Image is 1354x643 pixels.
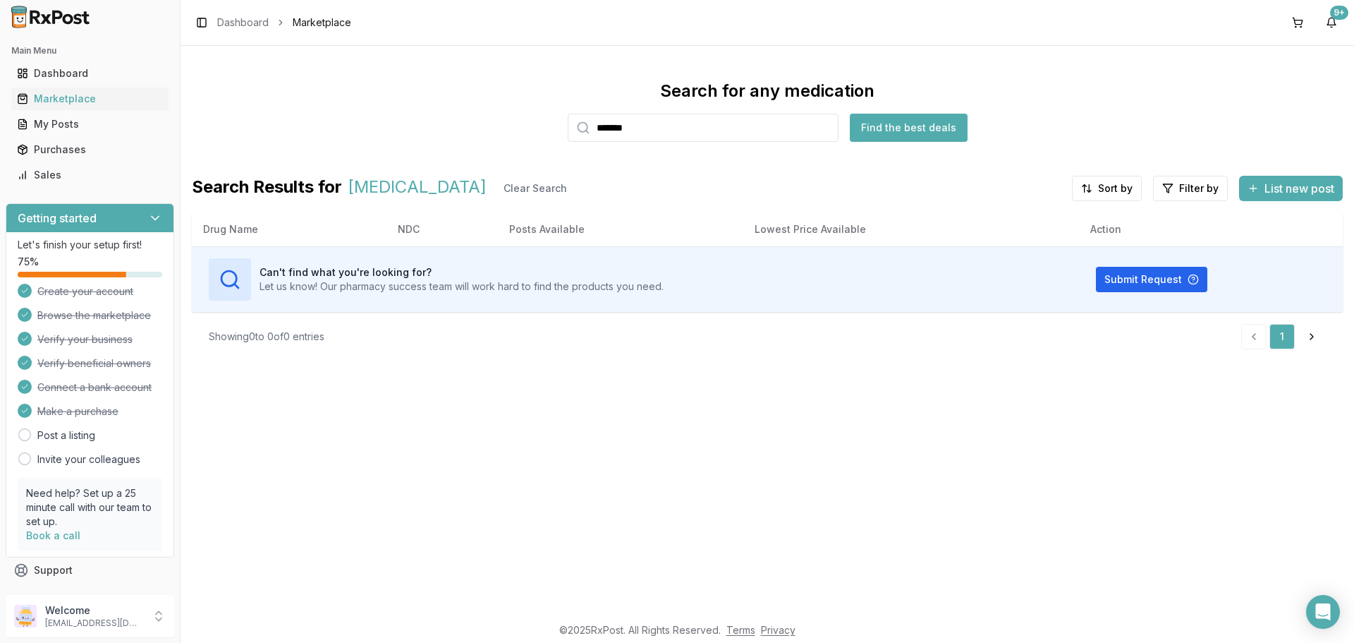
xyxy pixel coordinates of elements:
span: Connect a bank account [37,380,152,395]
a: Dashboard [11,61,169,86]
div: Open Intercom Messenger [1306,595,1340,629]
button: Support [6,558,174,583]
a: Go to next page [1298,324,1326,349]
span: Search Results for [192,176,342,201]
span: Feedback [34,589,82,603]
a: Invite your colleagues [37,452,140,467]
th: Lowest Price Available [743,212,1079,246]
button: Sales [6,164,174,186]
span: 75 % [18,255,39,269]
div: Marketplace [17,92,163,106]
button: Sort by [1072,176,1142,201]
span: Sort by [1098,181,1133,196]
button: Purchases [6,138,174,161]
nav: pagination [1241,324,1326,349]
div: My Posts [17,117,163,131]
th: NDC [386,212,498,246]
div: Showing 0 to 0 of 0 entries [209,330,324,344]
a: Dashboard [217,16,269,30]
a: 1 [1269,324,1295,349]
span: Filter by [1179,181,1219,196]
button: My Posts [6,113,174,136]
a: Purchases [11,137,169,162]
span: [MEDICAL_DATA] [348,176,487,201]
div: Search for any medication [660,80,874,102]
span: Create your account [37,284,133,299]
p: [EMAIL_ADDRESS][DOMAIN_NAME] [45,618,143,629]
p: Need help? Set up a 25 minute call with our team to set up. [26,486,154,529]
a: Book a call [26,529,80,541]
nav: breadcrumb [217,16,351,30]
a: Sales [11,162,169,188]
button: Marketplace [6,88,174,110]
button: 9+ [1320,11,1343,34]
span: Marketplace [293,16,351,30]
h3: Can't find what you're looking for? [260,265,664,280]
button: Filter by [1153,176,1228,201]
span: List new post [1264,180,1334,197]
p: Welcome [45,603,143,618]
h3: Getting started [18,210,97,227]
div: Sales [17,168,163,182]
button: Find the best deals [850,114,968,142]
a: Post a listing [37,428,95,443]
span: Verify your business [37,332,133,347]
span: Browse the marketplace [37,308,151,323]
div: 9+ [1330,6,1348,20]
a: Marketplace [11,86,169,112]
div: Dashboard [17,66,163,80]
button: Dashboard [6,62,174,85]
th: Drug Name [192,212,386,246]
p: Let us know! Our pharmacy success team will work hard to find the products you need. [260,280,664,294]
a: Privacy [761,624,795,636]
img: User avatar [14,605,37,627]
button: List new post [1239,176,1343,201]
img: RxPost Logo [6,6,96,28]
button: Clear Search [492,176,578,201]
div: Purchases [17,143,163,157]
a: My Posts [11,112,169,137]
button: Submit Request [1096,267,1207,292]
button: Feedback [6,583,174,608]
span: Make a purchase [37,404,118,419]
p: Let's finish your setup first! [18,238,162,252]
a: List new post [1239,183,1343,197]
a: Terms [726,624,755,636]
th: Posts Available [498,212,743,246]
span: Verify beneficial owners [37,356,151,371]
th: Action [1079,212,1343,246]
h2: Main Menu [11,45,169,56]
